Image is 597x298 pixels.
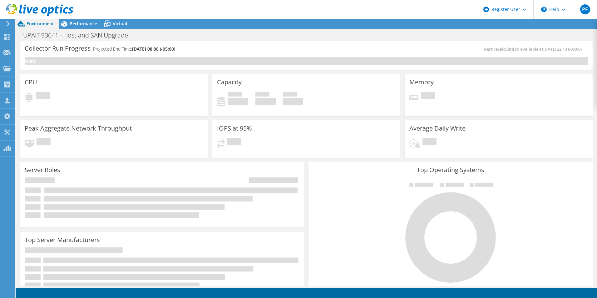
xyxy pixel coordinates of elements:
[93,46,175,52] h4: Projected End Time:
[25,236,100,243] h3: Top Server Manufacturers
[217,125,252,132] h3: IOPS at 95%
[484,46,585,52] span: Next recalculation available at
[283,98,303,105] h4: 0 GiB
[409,125,466,132] h3: Average Daily Write
[113,21,127,27] span: Virtual
[132,46,175,52] span: [DATE] 08:08 (-05:00)
[70,21,97,27] span: Performance
[313,166,588,173] h3: Top Operating Systems
[228,92,242,98] span: Used
[217,79,242,86] h3: Capacity
[283,92,297,98] span: Total
[255,98,276,105] h4: 0 GiB
[580,4,590,14] span: PF
[27,21,54,27] span: Environment
[227,138,241,147] span: Pending
[25,166,60,173] h3: Server Roles
[25,79,37,86] h3: CPU
[20,32,138,39] h1: UPAIT 93641 - Host and SAN Upgrade
[36,92,50,100] span: Pending
[422,138,437,147] span: Pending
[409,79,434,86] h3: Memory
[541,7,547,12] svg: \n
[543,46,582,52] span: [DATE] 22:13 (-05:00)
[255,92,269,98] span: Free
[25,125,132,132] h3: Peak Aggregate Network Throughput
[421,92,435,100] span: Pending
[37,138,51,147] span: Pending
[228,98,248,105] h4: 0 GiB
